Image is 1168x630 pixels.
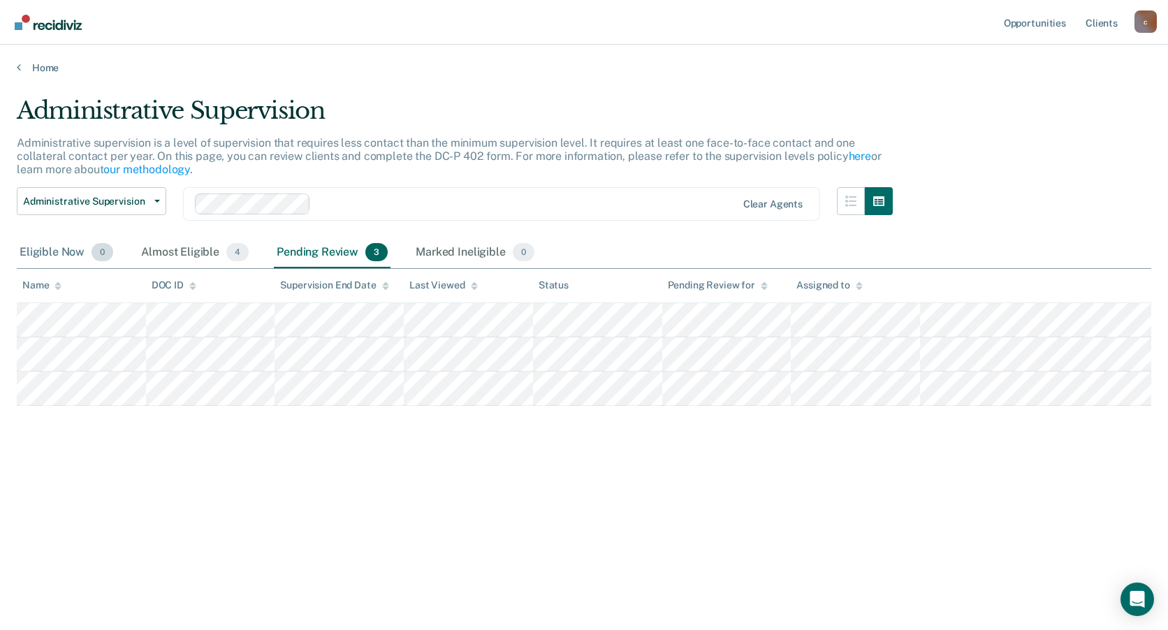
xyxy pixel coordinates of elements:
div: Open Intercom Messenger [1120,583,1154,616]
button: Profile dropdown button [1134,10,1157,33]
a: Home [17,61,1151,74]
div: Supervision End Date [280,279,388,291]
div: DOC ID [152,279,196,291]
span: 3 [365,243,388,261]
div: Almost Eligible4 [138,237,251,268]
span: Administrative Supervision [23,196,149,207]
div: Assigned to [796,279,862,291]
div: Pending Review3 [274,237,390,268]
p: Administrative supervision is a level of supervision that requires less contact than the minimum ... [17,136,882,176]
div: Name [22,279,61,291]
div: Marked Ineligible0 [413,237,537,268]
span: 0 [92,243,113,261]
div: Status [539,279,569,291]
div: c [1134,10,1157,33]
span: 4 [226,243,249,261]
div: Pending Review for [668,279,768,291]
a: here [849,149,871,163]
img: Recidiviz [15,15,82,30]
div: Administrative Supervision [17,96,893,136]
div: Clear agents [743,198,803,210]
button: Administrative Supervision [17,187,166,215]
div: Eligible Now0 [17,237,116,268]
div: Last Viewed [409,279,477,291]
a: our methodology [103,163,190,176]
span: 0 [513,243,534,261]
